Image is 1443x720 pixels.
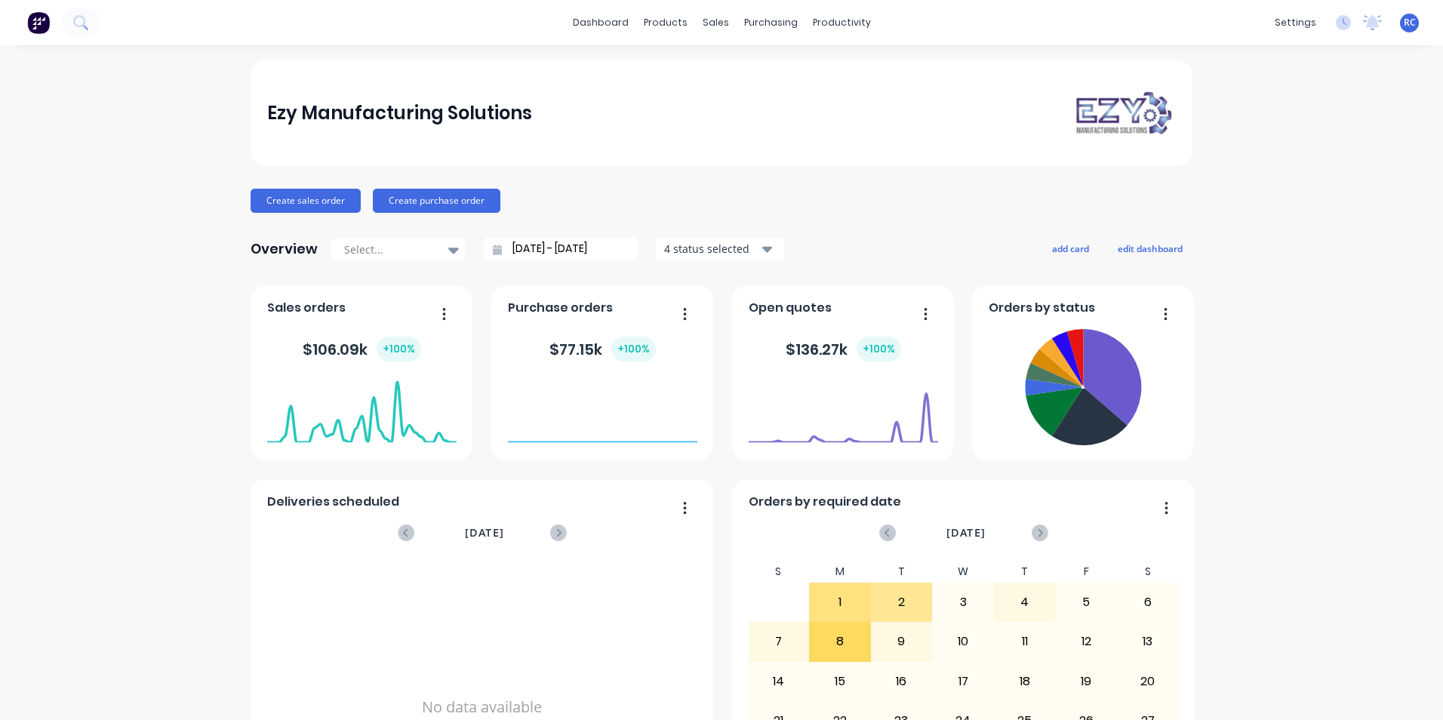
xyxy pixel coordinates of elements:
div: sales [695,11,737,34]
div: 19 [1056,663,1116,700]
div: 16 [872,663,932,700]
img: Ezy Manufacturing Solutions [1070,88,1176,137]
div: settings [1267,11,1324,34]
div: 11 [995,623,1055,660]
span: Open quotes [749,299,832,317]
div: purchasing [737,11,805,34]
div: Ezy Manufacturing Solutions [267,98,532,128]
button: 4 status selected [656,238,784,260]
div: S [1117,561,1179,583]
span: Orders by status [989,299,1095,317]
span: RC [1404,16,1416,29]
div: 3 [933,583,993,621]
div: 5 [1056,583,1116,621]
img: Factory [27,11,50,34]
button: add card [1042,238,1099,258]
div: $ 106.09k [303,337,421,362]
div: 9 [872,623,932,660]
span: [DATE] [946,525,986,541]
div: 17 [933,663,993,700]
div: T [871,561,933,583]
button: Create purchase order [373,189,500,213]
div: + 100 % [377,337,421,362]
span: Orders by required date [749,493,901,511]
div: $ 136.27k [786,337,901,362]
a: dashboard [565,11,636,34]
span: Purchase orders [508,299,613,317]
div: 4 status selected [664,241,759,257]
div: Overview [251,234,318,264]
div: products [636,11,695,34]
div: T [994,561,1056,583]
div: 2 [872,583,932,621]
div: 4 [995,583,1055,621]
div: + 100 % [611,337,656,362]
div: 13 [1118,623,1178,660]
div: 12 [1056,623,1116,660]
div: 10 [933,623,993,660]
button: edit dashboard [1108,238,1192,258]
div: 6 [1118,583,1178,621]
span: Sales orders [267,299,346,317]
span: [DATE] [465,525,504,541]
div: 18 [995,663,1055,700]
div: 15 [810,663,870,700]
div: M [809,561,871,583]
div: S [748,561,810,583]
div: 1 [810,583,870,621]
div: 14 [749,663,809,700]
div: 20 [1118,663,1178,700]
div: W [932,561,994,583]
div: $ 77.15k [549,337,656,362]
button: Create sales order [251,189,361,213]
div: 7 [749,623,809,660]
div: 8 [810,623,870,660]
div: + 100 % [857,337,901,362]
div: productivity [805,11,878,34]
div: F [1055,561,1117,583]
